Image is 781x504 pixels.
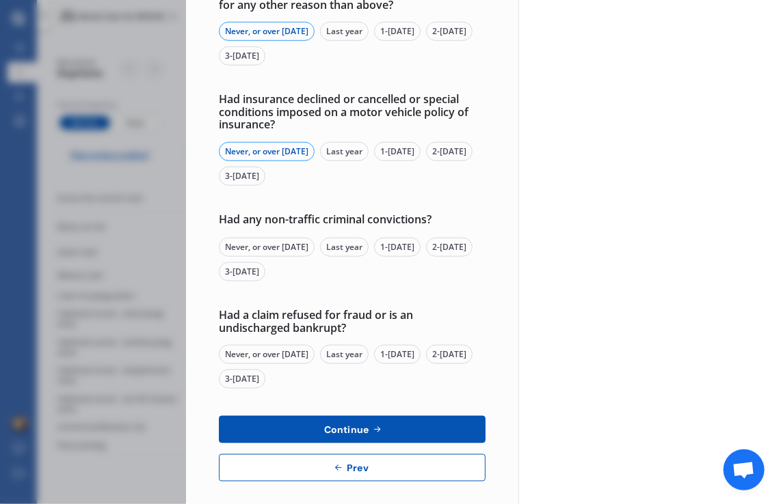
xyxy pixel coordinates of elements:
div: 1-[DATE] [374,345,421,364]
div: Open chat [724,449,765,490]
button: Prev [219,454,486,481]
div: 2-[DATE] [426,22,473,41]
div: 3-[DATE] [219,369,265,389]
div: Last year [320,142,369,161]
div: 2-[DATE] [426,142,473,161]
div: Had a claim refused for fraud or is an undischarged bankrupt? [219,309,486,334]
div: 1-[DATE] [374,238,421,257]
span: Prev [344,462,371,473]
div: 2-[DATE] [426,345,473,364]
div: Never, or over [DATE] [219,238,315,257]
div: Last year [320,22,369,41]
div: Last year [320,238,369,257]
button: Continue [219,416,486,443]
div: Had insurance declined or cancelled or special conditions imposed on a motor vehicle policy of in... [219,93,486,131]
div: 2-[DATE] [426,238,473,257]
div: 3-[DATE] [219,167,265,186]
span: Continue [321,424,371,435]
div: Never, or over [DATE] [219,142,315,161]
div: Never, or over [DATE] [219,345,315,364]
div: Never, or over [DATE] [219,22,315,41]
div: Last year [320,345,369,364]
div: 3-[DATE] [219,262,265,281]
div: 3-[DATE] [219,46,265,66]
div: Had any non-traffic criminal convictions? [219,213,486,227]
div: 1-[DATE] [374,142,421,161]
div: 1-[DATE] [374,22,421,41]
